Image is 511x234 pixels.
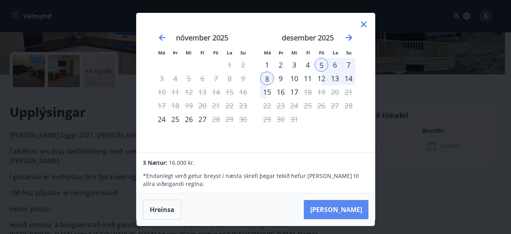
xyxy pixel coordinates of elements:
small: Fö [213,50,218,56]
td: Not available. sunnudagur, 16. nóvember 2025 [236,85,250,99]
div: 12 [315,72,328,85]
td: Choose miðvikudagur, 10. desember 2025 as your check-in date. It’s available. [287,72,301,85]
small: Su [346,50,352,56]
td: Not available. föstudagur, 7. nóvember 2025 [209,72,223,85]
div: 10 [287,72,301,85]
td: Not available. fimmtudagur, 13. nóvember 2025 [196,85,209,99]
td: Not available. miðvikudagur, 31. desember 2025 [287,112,301,126]
small: Fi [306,50,310,56]
td: Choose þriðjudagur, 9. desember 2025 as your check-in date. It’s available. [274,72,287,85]
td: Not available. laugardagur, 20. desember 2025 [328,85,342,99]
td: Selected. sunnudagur, 7. desember 2025 [342,58,355,72]
td: Not available. laugardagur, 15. nóvember 2025 [223,85,236,99]
td: Not available. sunnudagur, 23. nóvember 2025 [236,99,250,112]
td: Choose mánudagur, 1. desember 2025 as your check-in date. It’s available. [260,58,274,72]
small: Fi [200,50,204,56]
div: Move forward to switch to the next month. [344,33,354,42]
td: Not available. föstudagur, 14. nóvember 2025 [209,85,223,99]
div: 15 [260,85,274,99]
td: Not available. þriðjudagur, 30. desember 2025 [274,112,287,126]
div: 6 [328,58,342,72]
div: 11 [301,72,315,85]
small: La [333,50,338,56]
strong: nóvember 2025 [176,33,228,42]
td: Not available. þriðjudagur, 18. nóvember 2025 [168,99,182,112]
td: Not available. mánudagur, 22. desember 2025 [260,99,274,112]
td: Not available. fimmtudagur, 25. desember 2025 [301,99,315,112]
td: Choose laugardagur, 13. desember 2025 as your check-in date. It’s available. [328,72,342,85]
td: Not available. mánudagur, 17. nóvember 2025 [155,99,168,112]
td: Not available. sunnudagur, 21. desember 2025 [342,85,355,99]
span: 3 Nætur: [143,159,167,166]
td: Not available. þriðjudagur, 23. desember 2025 [274,99,287,112]
td: Selected. laugardagur, 6. desember 2025 [328,58,342,72]
div: 14 [342,72,355,85]
td: Choose þriðjudagur, 16. desember 2025 as your check-in date. It’s available. [274,85,287,99]
div: 16 [274,85,287,99]
td: Not available. fimmtudagur, 6. nóvember 2025 [196,72,209,85]
td: Not available. laugardagur, 8. nóvember 2025 [223,72,236,85]
td: Choose mánudagur, 15. desember 2025 as your check-in date. It’s available. [260,85,274,99]
td: Choose föstudagur, 28. nóvember 2025 as your check-in date. It’s available. [209,112,223,126]
div: 5 [315,58,328,72]
div: Move backward to switch to the previous month. [157,33,167,42]
td: Choose miðvikudagur, 17. desember 2025 as your check-in date. It’s available. [287,85,301,99]
small: Má [264,50,271,56]
td: Not available. miðvikudagur, 24. desember 2025 [287,99,301,112]
td: Not available. miðvikudagur, 12. nóvember 2025 [182,85,196,99]
td: Not available. sunnudagur, 9. nóvember 2025 [236,72,250,85]
td: Choose miðvikudagur, 26. nóvember 2025 as your check-in date. It’s available. [182,112,196,126]
td: Not available. laugardagur, 1. nóvember 2025 [223,58,236,72]
td: Not available. sunnudagur, 2. nóvember 2025 [236,58,250,72]
td: Choose fimmtudagur, 27. nóvember 2025 as your check-in date. It’s available. [196,112,209,126]
td: Not available. þriðjudagur, 4. nóvember 2025 [168,72,182,85]
div: Aðeins innritun í boði [155,112,168,126]
button: Hreinsa [143,200,181,220]
td: Choose miðvikudagur, 3. desember 2025 as your check-in date. It’s available. [287,58,301,72]
td: Not available. sunnudagur, 30. nóvember 2025 [236,112,250,126]
div: 3 [287,58,301,72]
td: Choose mánudagur, 24. nóvember 2025 as your check-in date. It’s available. [155,112,168,126]
div: 7 [342,58,355,72]
button: [PERSON_NAME] [304,200,368,219]
strong: desember 2025 [282,33,334,42]
small: Þr [279,50,283,56]
div: 17 [287,85,301,99]
td: Not available. laugardagur, 27. desember 2025 [328,99,342,112]
td: Choose fimmtudagur, 11. desember 2025 as your check-in date. It’s available. [301,72,315,85]
div: 27 [196,112,209,126]
td: Not available. föstudagur, 21. nóvember 2025 [209,99,223,112]
td: Choose fimmtudagur, 18. desember 2025 as your check-in date. It’s available. [301,85,315,99]
td: Not available. föstudagur, 26. desember 2025 [315,99,328,112]
td: Not available. miðvikudagur, 19. nóvember 2025 [182,99,196,112]
small: Má [158,50,165,56]
div: 2 [274,58,287,72]
td: Not available. laugardagur, 29. nóvember 2025 [223,112,236,126]
small: La [227,50,232,56]
td: Choose föstudagur, 12. desember 2025 as your check-in date. It’s available. [315,72,328,85]
div: 26 [182,112,196,126]
small: Mi [186,50,192,56]
div: 4 [301,58,315,72]
td: Choose fimmtudagur, 4. desember 2025 as your check-in date. It’s available. [301,58,315,72]
td: Selected as end date. mánudagur, 8. desember 2025 [260,72,274,85]
div: 13 [328,72,342,85]
div: Aðeins útritun í boði [301,85,315,99]
td: Not available. mánudagur, 29. desember 2025 [260,112,274,126]
div: Calendar [146,23,365,144]
td: Not available. laugardagur, 22. nóvember 2025 [223,99,236,112]
td: Not available. fimmtudagur, 20. nóvember 2025 [196,99,209,112]
small: Fö [319,50,324,56]
small: Þr [173,50,178,56]
td: Not available. mánudagur, 3. nóvember 2025 [155,72,168,85]
div: 8 [260,72,274,85]
div: Aðeins innritun í boði [260,58,274,72]
span: 16.000 kr. [169,159,195,166]
div: 9 [274,72,287,85]
td: Choose þriðjudagur, 2. desember 2025 as your check-in date. It’s available. [274,58,287,72]
td: Selected as start date. föstudagur, 5. desember 2025 [315,58,328,72]
td: Not available. föstudagur, 19. desember 2025 [315,85,328,99]
td: Choose þriðjudagur, 25. nóvember 2025 as your check-in date. It’s available. [168,112,182,126]
td: Not available. mánudagur, 10. nóvember 2025 [155,85,168,99]
div: Aðeins útritun í boði [209,112,223,126]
